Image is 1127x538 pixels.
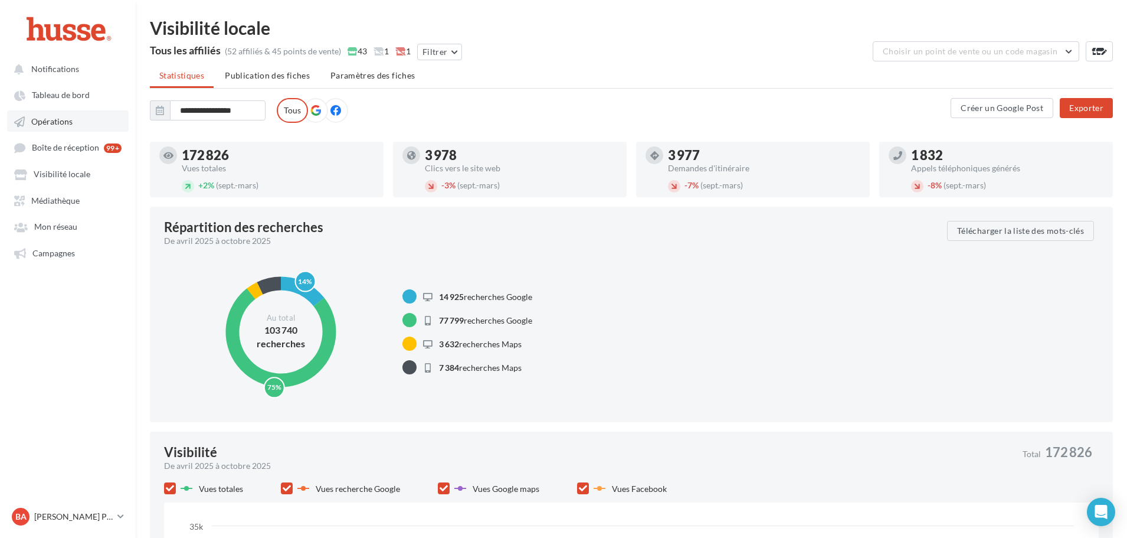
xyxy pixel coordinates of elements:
span: Mon réseau [34,222,77,232]
button: Exporter [1060,98,1113,118]
a: Opérations [7,110,129,132]
div: Demandes d'itinéraire [668,164,860,172]
span: 7 384 [439,363,459,373]
span: 8% [928,180,942,190]
p: [PERSON_NAME] Page [34,511,113,523]
div: Visibilité [164,446,217,459]
div: De avril 2025 à octobre 2025 [164,460,1013,472]
div: Appels téléphoniques générés [911,164,1103,172]
span: Vues Google maps [473,484,539,494]
span: Opérations [31,116,73,126]
button: Filtrer [417,44,462,60]
div: Répartition des recherches [164,221,323,234]
span: Vues recherche Google [316,484,400,494]
span: Choisir un point de vente ou un code magasin [883,46,1057,56]
div: Vues totales [182,164,374,172]
div: 99+ [104,144,122,153]
div: Open Intercom Messenger [1087,498,1115,526]
div: 3 977 [668,149,860,162]
span: 3 632 [439,339,459,349]
span: 2% [198,180,214,190]
label: Tous [277,98,308,123]
span: Tableau de bord [32,90,90,100]
a: Mon réseau [7,216,129,237]
button: Télécharger la liste des mots-clés [947,221,1094,241]
span: + [198,180,203,190]
div: De avril 2025 à octobre 2025 [164,235,938,247]
span: - [441,180,444,190]
a: Ba [PERSON_NAME] Page [9,506,126,528]
span: (sept.-mars) [457,180,500,190]
span: recherches Maps [439,339,522,349]
div: Clics vers le site web [425,164,617,172]
span: recherches Google [439,292,532,302]
span: Campagnes [32,248,75,258]
span: - [928,180,931,190]
span: (sept.-mars) [216,180,258,190]
span: Vues Facebook [612,484,667,494]
div: 1 832 [911,149,1103,162]
span: Notifications [31,64,79,74]
button: Choisir un point de vente ou un code magasin [873,41,1079,61]
span: Médiathèque [31,195,80,206]
button: Notifications [7,58,124,79]
a: Campagnes [7,242,129,263]
button: Créer un Google Post [951,98,1053,118]
span: 1 [374,45,389,57]
span: 77 799 [439,315,464,325]
text: 35k [189,521,204,532]
span: Publication des fiches [225,70,310,80]
span: 43 [348,45,367,57]
span: Vues totales [199,484,243,494]
div: 3 978 [425,149,617,162]
span: 172 826 [1045,446,1092,459]
span: Boîte de réception [32,143,99,153]
a: Tableau de bord [7,84,129,105]
span: recherches Google [439,315,532,325]
a: Médiathèque [7,190,129,211]
span: 14 925 [439,292,464,302]
div: 172 826 [182,149,374,162]
a: Visibilité locale [7,163,129,184]
span: Paramètres des fiches [330,70,415,80]
span: (sept.-mars) [700,180,743,190]
div: (52 affiliés & 45 points de vente) [225,45,341,57]
div: Visibilité locale [150,19,1113,37]
span: - [684,180,687,190]
span: Visibilité locale [34,169,90,180]
span: 3% [441,180,456,190]
span: Total [1023,450,1041,458]
span: recherches Maps [439,363,522,373]
span: Ba [15,511,27,523]
span: 1 [395,45,411,57]
span: (sept.-mars) [943,180,986,190]
a: Boîte de réception 99+ [7,136,129,158]
span: 7% [684,180,699,190]
div: Tous les affiliés [150,45,221,56]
